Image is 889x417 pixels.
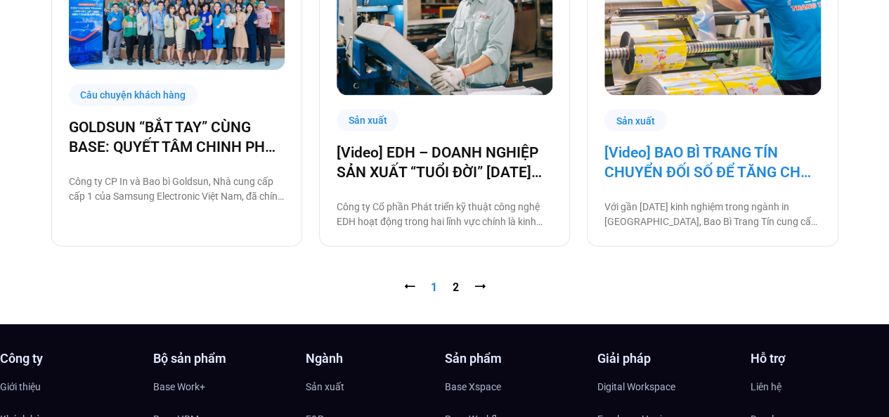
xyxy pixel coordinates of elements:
p: Công ty CP In và Bao bì Goldsun, Nhà cung cấp cấp 1 của Samsung Electronic Việt Nam, đã chính thứ... [69,174,285,204]
span: Base Xspace [445,376,501,397]
span: Sản xuất [306,376,344,397]
a: ⭢ [474,281,486,294]
a: GOLDSUN “BẮT TAY” CÙNG BASE: QUYẾT TÂM CHINH PHỤC CHẶNG ĐƯỜNG CHUYỂN ĐỔI SỐ TOÀN DIỆN [69,117,285,157]
span: ⭠ [404,281,415,294]
span: 1 [431,281,437,294]
p: Với gần [DATE] kinh nghiệm trong ngành in [GEOGRAPHIC_DATA], Bao Bì Trang Tín cung cấp tất cả các... [604,200,820,229]
span: Digital Workspace [597,376,675,397]
h4: Giải pháp [597,352,736,365]
a: [Video] BAO BÌ TRANG TÍN CHUYỂN ĐỐI SỐ ĐỂ TĂNG CHẤT LƯỢNG, GIẢM CHI PHÍ [604,143,820,182]
a: Base Xspace [445,376,584,397]
span: Base Work+ [153,376,205,397]
a: [Video] EDH – DOANH NGHIỆP SẢN XUẤT “TUỔI ĐỜI” [DATE] VÀ CÂU CHUYỆN CHUYỂN ĐỔI SỐ CÙNG [DOMAIN_NAME] [337,143,552,182]
a: Base Work+ [153,376,292,397]
p: Công ty Cổ phần Phát triển kỹ thuật công nghệ EDH hoạt động trong hai lĩnh vực chính là kinh doan... [337,200,552,229]
div: Câu chuyện khách hàng [69,84,198,106]
div: Sản xuất [604,110,667,131]
div: Sản xuất [337,110,399,131]
nav: Pagination [51,279,838,296]
a: Digital Workspace [597,376,736,397]
h4: Sản phẩm [445,352,584,365]
a: Sản xuất [306,376,445,397]
h4: Bộ sản phẩm [153,352,292,365]
span: Liên hệ [751,376,781,397]
a: 2 [453,281,459,294]
h4: Ngành [306,352,445,365]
